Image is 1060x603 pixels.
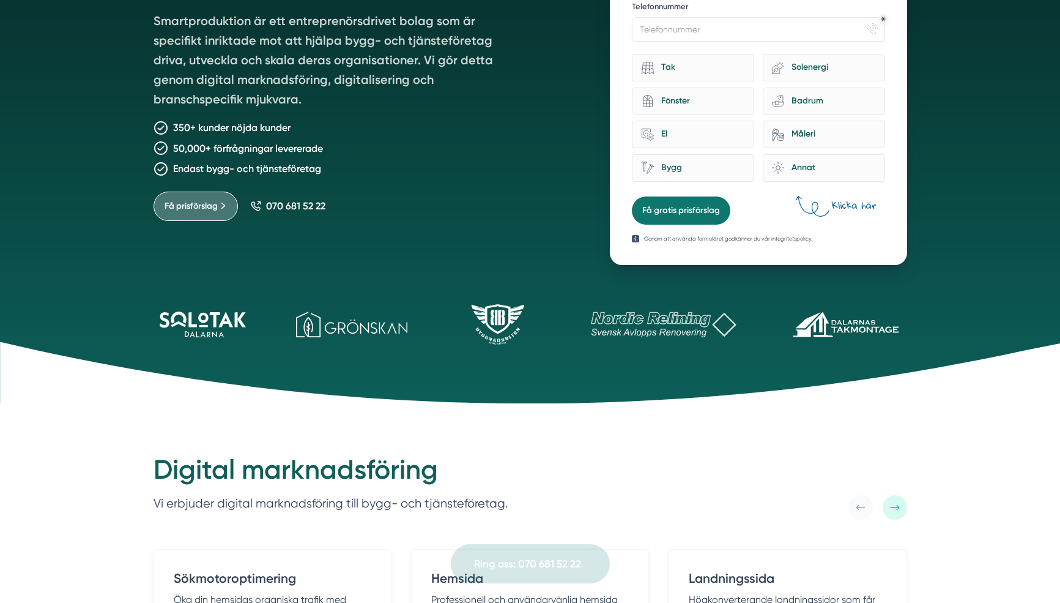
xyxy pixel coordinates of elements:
[474,556,581,572] span: Ring oss: 070 681 52 22
[881,17,886,21] div: Obligatoriskt
[632,1,884,15] label: Telefonnummer
[165,200,218,213] span: Få prisförslag
[154,11,506,114] p: Smartproduktion är ett entreprenörsdrivet bolag som är specifikt inriktade mot att hjälpa bygg- o...
[431,569,629,592] h4: Hemsida
[173,120,291,135] p: 350+ kunder nöjda kunder
[689,569,886,592] h4: Landningssida
[266,200,325,212] span: 070 681 52 22
[644,234,812,243] p: Genom att använda formuläret godkänner du vår integritetspolicy.
[154,494,508,514] p: Vi erbjuder digital marknadsföring till bygg- och tjänsteföretag.
[173,161,321,176] p: Endast bygg- och tjänsteföretag
[632,197,730,225] button: Få gratis prisförslag
[250,200,325,212] a: 070 681 52 22
[451,544,610,583] a: Ring oss: 070 681 52 22
[173,141,323,156] p: 50,000+ förfrågningar levererade
[154,192,238,221] a: Få prisförslag
[154,452,508,494] h2: Digital marknadsföring
[632,17,884,42] input: Telefonnummer
[174,569,371,592] h4: Sökmotoroptimering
